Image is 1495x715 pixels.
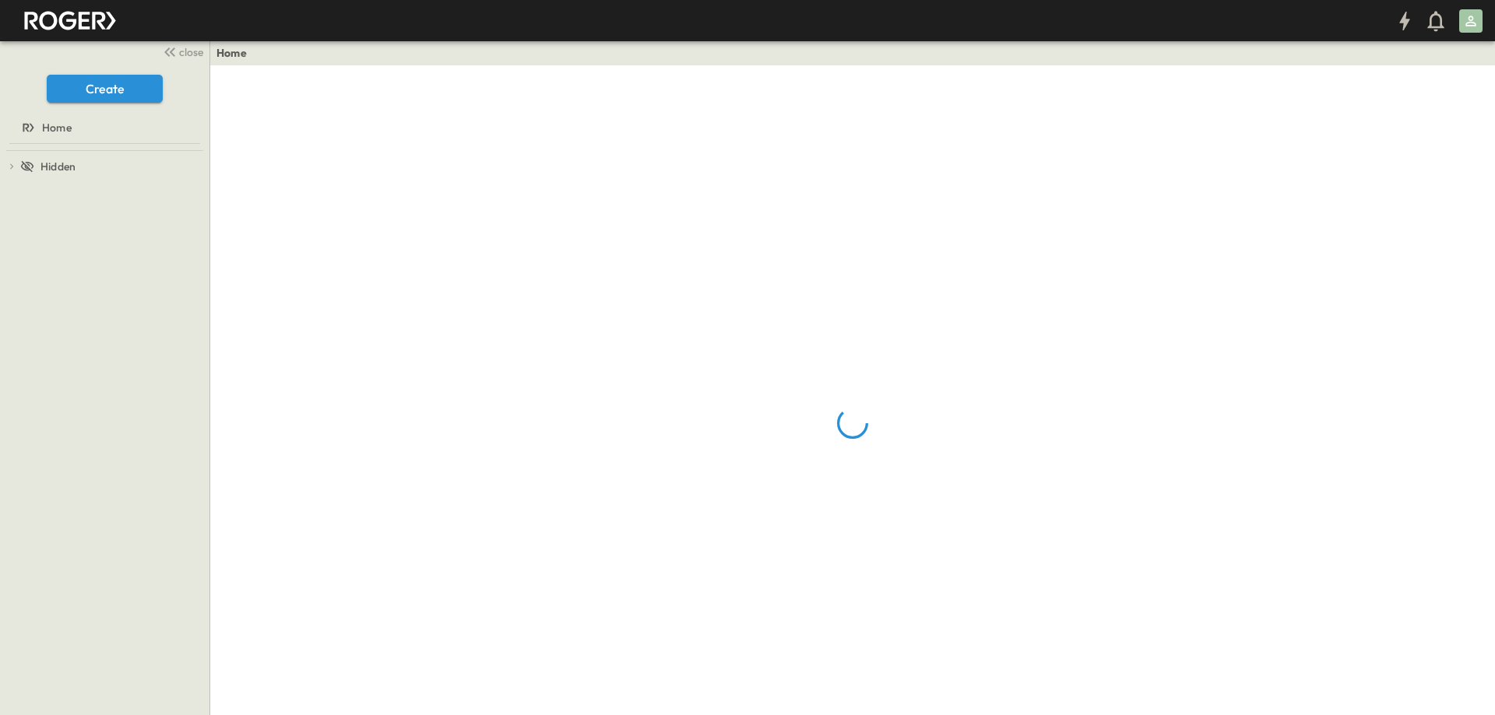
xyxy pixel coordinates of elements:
[216,45,247,61] a: Home
[40,159,76,174] span: Hidden
[42,120,72,135] span: Home
[47,75,163,103] button: Create
[216,45,256,61] nav: breadcrumbs
[3,117,203,138] a: Home
[179,44,203,60] span: close
[157,40,206,62] button: close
